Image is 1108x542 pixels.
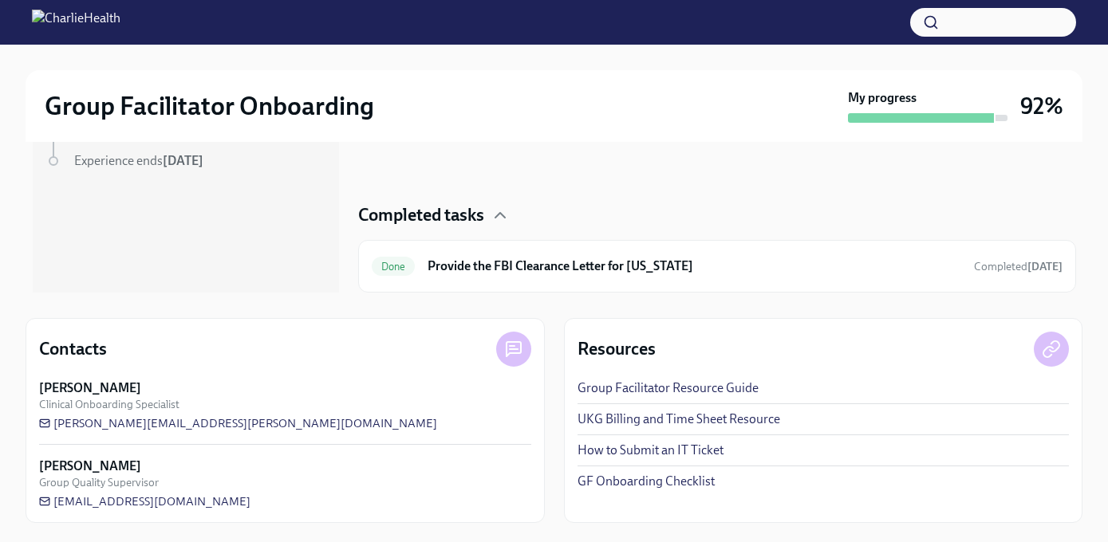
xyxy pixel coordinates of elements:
[39,337,107,361] h4: Contacts
[372,261,416,273] span: Done
[848,89,917,107] strong: My progress
[578,379,759,397] a: Group Facilitator Resource Guide
[39,493,250,509] a: [EMAIL_ADDRESS][DOMAIN_NAME]
[39,379,141,397] strong: [PERSON_NAME]
[1020,92,1063,120] h3: 92%
[163,153,203,168] strong: [DATE]
[578,473,715,490] a: GF Onboarding Checklist
[578,410,780,428] a: UKG Billing and Time Sheet Resource
[74,153,203,168] span: Experience ends
[45,90,374,122] h2: Group Facilitator Onboarding
[578,442,724,459] a: How to Submit an IT Ticket
[1027,260,1063,273] strong: [DATE]
[358,203,1076,227] div: Completed tasks
[578,337,656,361] h4: Resources
[358,203,484,227] h4: Completed tasks
[32,10,120,35] img: CharlieHealth
[372,253,1063,279] a: DoneProvide the FBI Clearance Letter for [US_STATE]Completed[DATE]
[39,475,159,490] span: Group Quality Supervisor
[39,397,179,412] span: Clinical Onboarding Specialist
[974,259,1063,274] span: September 13th, 2025 02:25
[428,257,960,275] h6: Provide the FBI Clearance Letter for [US_STATE]
[39,415,437,431] a: [PERSON_NAME][EMAIL_ADDRESS][PERSON_NAME][DOMAIN_NAME]
[39,458,141,475] strong: [PERSON_NAME]
[974,260,1063,273] span: Completed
